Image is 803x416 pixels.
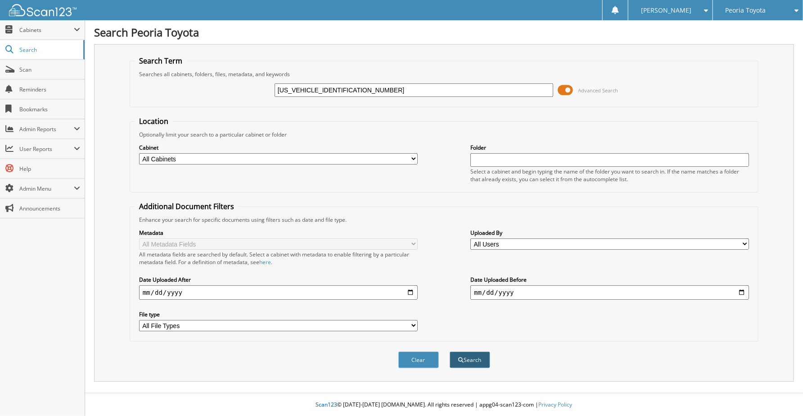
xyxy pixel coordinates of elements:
[139,276,418,283] label: Date Uploaded After
[316,401,338,408] span: Scan123
[470,285,749,300] input: end
[9,4,77,16] img: scan123-logo-white.svg
[135,131,754,138] div: Optionally limit your search to a particular cabinet or folder
[85,394,803,416] div: © [DATE]-[DATE] [DOMAIN_NAME]. All rights reserved | appg04-scan123-com |
[19,26,74,34] span: Cabinets
[94,25,794,40] h1: Search Peoria Toyota
[470,276,749,283] label: Date Uploaded Before
[578,87,618,94] span: Advanced Search
[135,116,173,126] legend: Location
[139,311,418,318] label: File type
[259,258,271,266] a: here
[139,285,418,300] input: start
[19,145,74,153] span: User Reports
[135,70,754,78] div: Searches all cabinets, folders, files, metadata, and keywords
[19,66,80,73] span: Scan
[135,201,239,211] legend: Additional Document Filters
[19,125,74,133] span: Admin Reports
[19,46,79,54] span: Search
[450,352,490,368] button: Search
[470,229,749,237] label: Uploaded By
[135,216,754,224] div: Enhance your search for specific documents using filters such as date and file type.
[19,185,74,192] span: Admin Menu
[641,8,691,13] span: [PERSON_NAME]
[139,251,418,266] div: All metadata fields are searched by default. Select a cabinet with metadata to enable filtering b...
[19,205,80,212] span: Announcements
[726,8,766,13] span: Peoria Toyota
[398,352,439,368] button: Clear
[139,229,418,237] label: Metadata
[19,165,80,173] span: Help
[758,373,803,416] iframe: Chat Widget
[19,86,80,93] span: Reminders
[139,144,418,151] label: Cabinet
[19,105,80,113] span: Bookmarks
[539,401,573,408] a: Privacy Policy
[470,168,749,183] div: Select a cabinet and begin typing the name of the folder you want to search in. If the name match...
[135,56,187,66] legend: Search Term
[470,144,749,151] label: Folder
